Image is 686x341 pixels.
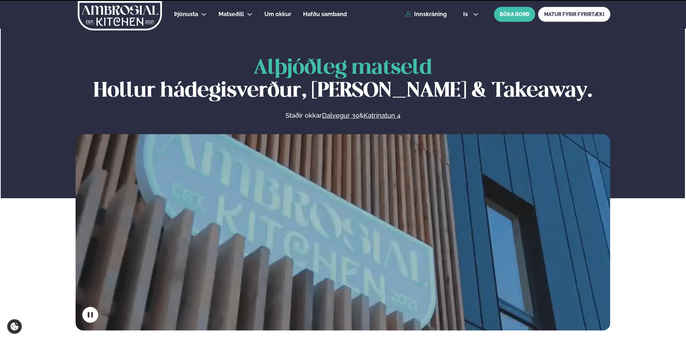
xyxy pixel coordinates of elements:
[174,11,198,18] span: Þjónusta
[174,10,198,19] a: Þjónusta
[77,1,163,30] img: logo
[219,11,244,18] span: Matseðill
[463,11,470,17] span: is
[76,57,610,103] h1: Hollur hádegisverður, [PERSON_NAME] & Takeaway.
[264,10,291,19] a: Um okkur
[364,111,400,120] a: Katrinatun 4
[538,7,610,22] a: MATUR FYRIR FYRIRTÆKI
[207,111,478,120] p: Staðir okkar &
[254,58,432,78] span: Alþjóðleg matseld
[264,11,291,18] span: Um okkur
[303,10,347,19] a: Hafðu samband
[457,11,484,17] button: is
[494,7,535,22] button: BÓKA BORÐ
[322,111,359,120] a: Dalvegur 30
[406,11,447,18] a: Innskráning
[7,319,22,334] a: Cookie settings
[219,10,244,19] a: Matseðill
[303,11,347,18] span: Hafðu samband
